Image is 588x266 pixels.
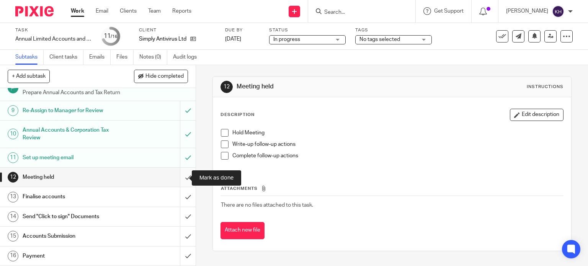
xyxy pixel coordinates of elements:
h1: Annual Accounts & Corporation Tax Review [23,124,122,144]
a: Audit logs [173,50,203,65]
button: Edit description [510,109,563,121]
h1: Re-Assign to Manager for Review [23,105,122,116]
p: Write-up follow-up actions [232,140,563,148]
a: Work [71,7,84,15]
img: Pixie [15,6,54,16]
span: In progress [273,37,300,42]
label: Task [15,27,92,33]
a: Notes (0) [139,50,167,65]
button: + Add subtask [8,70,50,83]
div: 12 [8,172,18,183]
a: Files [116,50,134,65]
div: 16 [8,251,18,261]
button: Hide completed [134,70,188,83]
div: Instructions [527,84,563,90]
span: [DATE] [225,36,241,42]
p: Complete follow-up actions [232,152,563,160]
h1: Meeting held [23,171,122,183]
a: Client tasks [49,50,83,65]
div: 11 [8,152,18,163]
button: Attach new file [220,222,265,239]
div: 14 [8,211,18,222]
label: Due by [225,27,260,33]
label: Tags [355,27,432,33]
input: Search [323,9,392,16]
h1: Set up meeting email [23,152,122,163]
a: Team [148,7,161,15]
span: No tags selected [359,37,400,42]
a: Reports [172,7,191,15]
label: Client [139,27,216,33]
span: Hide completed [145,73,184,80]
img: svg%3E [552,5,564,18]
span: There are no files attached to this task. [221,202,313,208]
div: Annual Limited Accounts and Corporation Tax Return [15,35,92,43]
h1: Accounts Submission [23,230,122,242]
p: Simply Antivirus Ltd [139,35,186,43]
p: Description [220,112,255,118]
div: 9 [8,105,18,116]
h1: Finalise accounts [23,191,122,202]
h1: Payment [23,250,122,262]
p: Hold Meeting [232,129,563,137]
h1: Send "Click to sign" Documents [23,211,122,222]
a: Subtasks [15,50,44,65]
label: Status [269,27,346,33]
div: 11 [104,32,118,41]
div: 13 [8,192,18,202]
div: 12 [220,81,233,93]
span: Get Support [434,8,464,14]
small: /16 [111,34,118,39]
a: Clients [120,7,137,15]
p: [PERSON_NAME] [506,7,548,15]
a: Email [96,7,108,15]
div: 15 [8,231,18,242]
span: Attachments [221,186,258,191]
a: Emails [89,50,111,65]
div: 10 [8,129,18,139]
h1: Meeting held [237,83,408,91]
p: Prepare Annual Accounts and Tax Return [23,89,188,96]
